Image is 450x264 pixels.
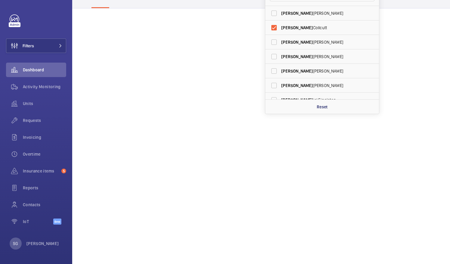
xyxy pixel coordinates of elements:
[23,117,66,123] span: Requests
[26,241,59,247] p: [PERSON_NAME]
[281,25,364,31] span: Collcutt
[317,104,328,110] p: Reset
[281,82,364,89] span: [PERSON_NAME]
[13,241,18,247] p: SG
[23,101,66,107] span: Units
[281,54,313,59] span: [PERSON_NAME]
[6,39,66,53] button: Filters
[281,69,313,73] span: [PERSON_NAME]
[281,54,364,60] span: [PERSON_NAME]
[281,68,364,74] span: [PERSON_NAME]
[23,151,66,157] span: Overtime
[23,185,66,191] span: Reports
[23,43,34,49] span: Filters
[53,219,61,225] span: Beta
[281,10,364,16] span: [PERSON_NAME]
[281,39,364,45] span: [PERSON_NAME]
[23,168,59,174] span: Insurance items
[281,11,313,16] span: [PERSON_NAME]
[23,219,53,225] span: IoT
[23,67,66,73] span: Dashboard
[23,84,66,90] span: Activity Monitoring
[281,97,364,103] span: iel Fingleton
[61,169,66,173] span: 5
[281,25,313,30] span: [PERSON_NAME]
[281,40,313,45] span: [PERSON_NAME]
[23,202,66,208] span: Contacts
[23,134,66,140] span: Invoicing
[281,83,313,88] span: [PERSON_NAME]
[281,98,313,102] span: [PERSON_NAME]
